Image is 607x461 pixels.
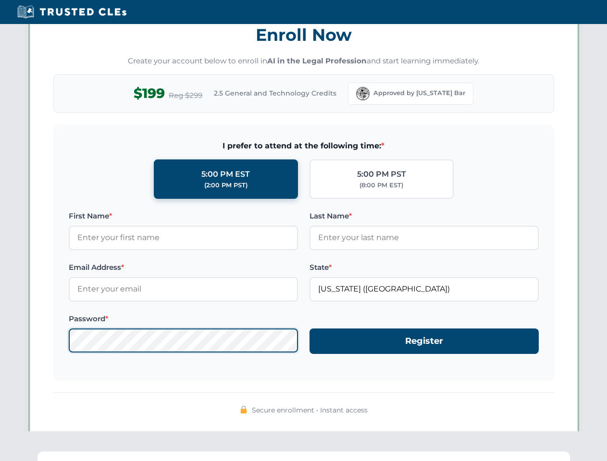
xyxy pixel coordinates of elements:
[69,313,298,325] label: Password
[134,83,165,104] span: $199
[14,5,129,19] img: Trusted CLEs
[373,88,465,98] span: Approved by [US_STATE] Bar
[204,181,248,190] div: (2:00 PM PST)
[357,168,406,181] div: 5:00 PM PST
[310,328,539,354] button: Register
[310,277,539,301] input: Florida (FL)
[267,56,367,65] strong: AI in the Legal Profession
[201,168,250,181] div: 5:00 PM EST
[359,181,403,190] div: (8:00 PM EST)
[53,20,554,50] h3: Enroll Now
[69,262,298,273] label: Email Address
[310,262,539,273] label: State
[310,226,539,250] input: Enter your last name
[169,90,202,101] span: Reg $299
[214,88,336,98] span: 2.5 General and Technology Credits
[252,405,368,415] span: Secure enrollment • Instant access
[69,226,298,250] input: Enter your first name
[310,210,539,222] label: Last Name
[69,210,298,222] label: First Name
[69,140,539,152] span: I prefer to attend at the following time:
[356,87,370,100] img: Florida Bar
[53,56,554,67] p: Create your account below to enroll in and start learning immediately.
[69,277,298,301] input: Enter your email
[240,406,248,413] img: 🔒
